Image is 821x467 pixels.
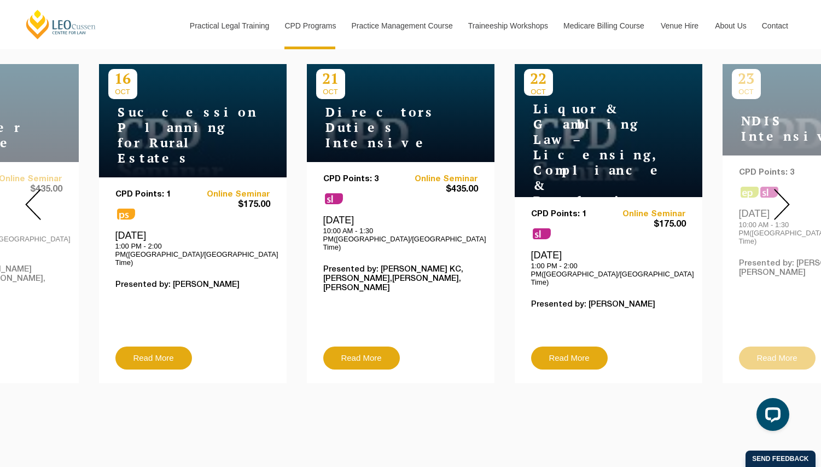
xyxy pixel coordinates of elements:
[555,2,653,49] a: Medicare Billing Course
[108,69,137,88] p: 16
[533,228,551,239] span: sl
[325,193,343,204] span: sl
[323,214,478,251] div: [DATE]
[323,175,401,184] p: CPD Points: 3
[323,227,478,251] p: 10:00 AM - 1:30 PM([GEOGRAPHIC_DATA]/[GEOGRAPHIC_DATA] Time)
[531,300,686,309] p: Presented by: [PERSON_NAME]
[323,347,400,370] a: Read More
[316,69,345,88] p: 21
[193,190,270,199] a: Online Seminar
[524,69,553,88] p: 22
[774,189,790,220] img: Next
[531,210,609,219] p: CPD Points: 1
[608,210,686,219] a: Online Seminar
[400,184,478,195] span: $435.00
[608,219,686,230] span: $175.00
[653,2,707,49] a: Venue Hire
[276,2,343,49] a: CPD Programs
[182,2,277,49] a: Practical Legal Training
[531,347,608,370] a: Read More
[115,190,193,199] p: CPD Points: 1
[460,2,555,49] a: Traineeship Workshops
[316,88,345,96] span: OCT
[524,101,661,209] h4: Liquor & Gambling Law – Licensing, Compliance & Regulations
[531,249,686,286] div: [DATE]
[115,242,270,267] p: 1:00 PM - 2:00 PM([GEOGRAPHIC_DATA]/[GEOGRAPHIC_DATA] Time)
[343,2,460,49] a: Practice Management Course
[754,2,796,49] a: Contact
[115,229,270,267] div: [DATE]
[25,189,41,220] img: Prev
[323,265,478,293] p: Presented by: [PERSON_NAME] KC,[PERSON_NAME],[PERSON_NAME],[PERSON_NAME]
[108,105,245,166] h4: Succession Planning for Rural Estates
[748,394,794,440] iframe: LiveChat chat widget
[316,105,453,151] h4: Directors Duties Intensive
[193,199,270,211] span: $175.00
[524,88,553,96] span: OCT
[531,262,686,286] p: 1:00 PM - 2:00 PM([GEOGRAPHIC_DATA]/[GEOGRAPHIC_DATA] Time)
[707,2,754,49] a: About Us
[25,9,97,40] a: [PERSON_NAME] Centre for Law
[400,175,478,184] a: Online Seminar
[115,280,270,290] p: Presented by: [PERSON_NAME]
[108,88,137,96] span: OCT
[115,347,192,370] a: Read More
[117,209,135,220] span: ps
